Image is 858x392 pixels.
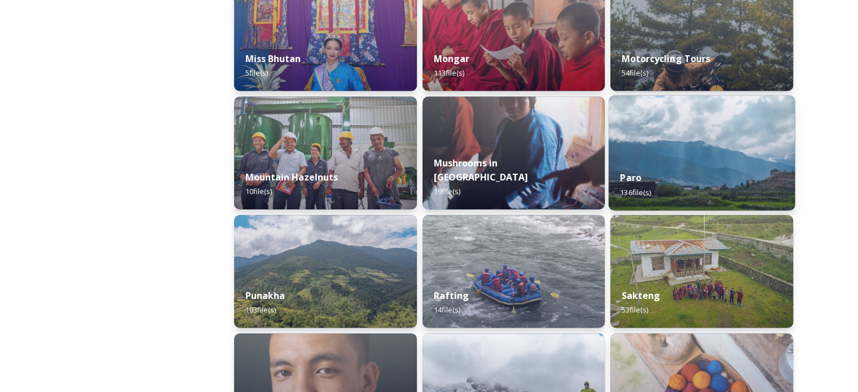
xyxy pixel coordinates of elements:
[434,305,460,315] span: 14 file(s)
[245,186,272,196] span: 10 file(s)
[234,215,417,328] img: 2022-10-01%252012.59.42.jpg
[434,157,528,183] strong: Mushrooms in [GEOGRAPHIC_DATA]
[621,187,652,197] span: 136 file(s)
[434,68,464,78] span: 113 file(s)
[434,289,469,302] strong: Rafting
[234,96,417,209] img: WattBryan-20170720-0740-P50.jpg
[622,289,660,302] strong: Sakteng
[245,68,268,78] span: 5 file(s)
[423,96,605,209] img: _SCH7798.jpg
[423,215,605,328] img: f73f969a-3aba-4d6d-a863-38e7472ec6b1.JPG
[622,52,710,65] strong: Motorcycling Tours
[621,171,642,184] strong: Paro
[245,171,338,183] strong: Mountain Hazelnuts
[434,52,469,65] strong: Mongar
[622,305,648,315] span: 53 file(s)
[622,68,648,78] span: 54 file(s)
[610,215,793,328] img: Sakteng%2520070723%2520by%2520Nantawat-5.jpg
[245,305,276,315] span: 103 file(s)
[434,186,460,196] span: 19 file(s)
[245,289,285,302] strong: Punakha
[609,95,795,210] img: Paro%2520050723%2520by%2520Amp%2520Sripimanwat-20.jpg
[245,52,301,65] strong: Miss Bhutan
